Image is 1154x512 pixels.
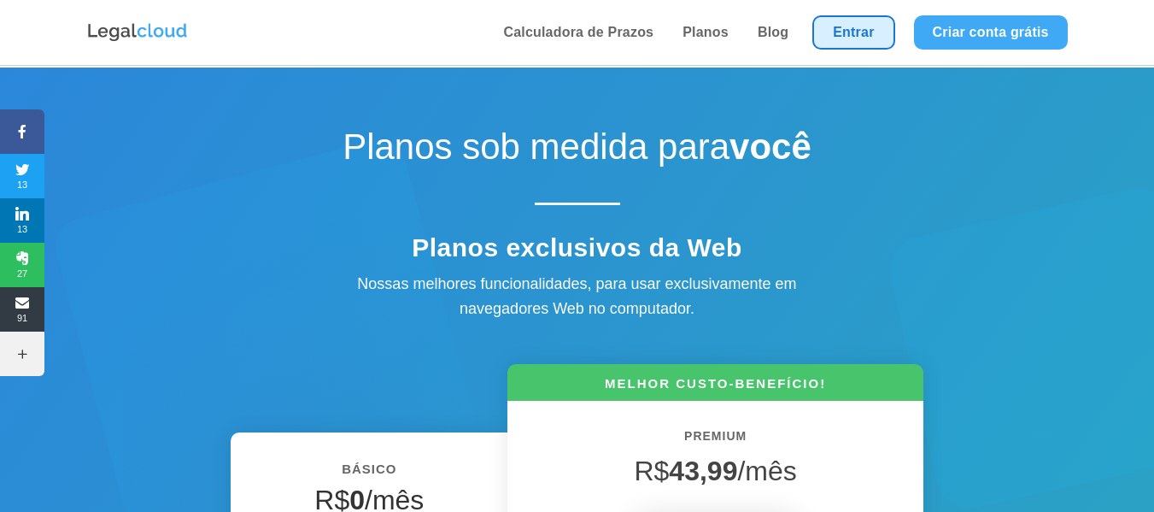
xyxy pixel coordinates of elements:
h6: BÁSICO [256,458,482,489]
strong: você [729,127,811,167]
h1: Planos sob medida para [278,126,876,177]
h6: PREMIUM [533,427,897,456]
a: Criar conta grátis [914,15,1068,50]
img: Logo da Legalcloud [86,21,189,44]
strong: 43,99 [669,456,737,486]
h4: Planos exclusivos da Web [278,232,876,272]
span: R$ /mês [634,456,796,486]
div: Nossas melhores funcionalidades, para usar exclusivamente em navegadores Web no computador. [321,272,834,321]
h6: MELHOR CUSTO-BENEFÍCIO! [507,374,923,401]
a: Entrar [812,15,894,50]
